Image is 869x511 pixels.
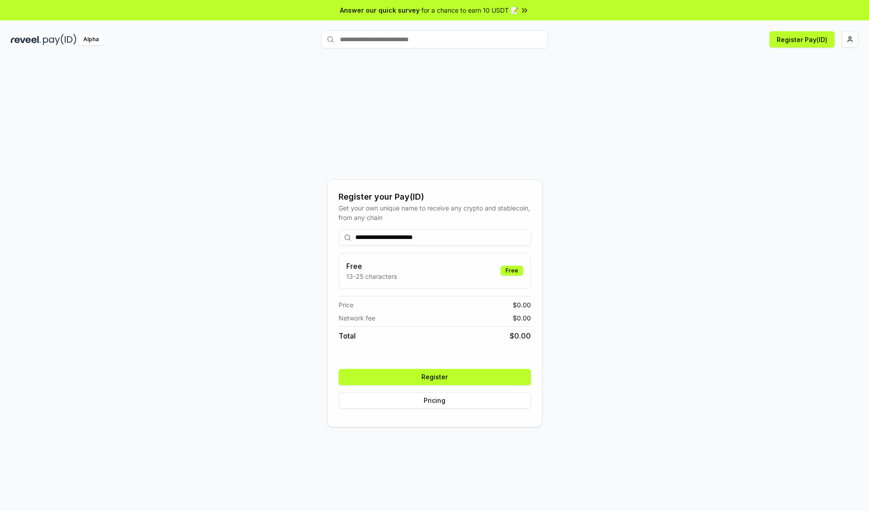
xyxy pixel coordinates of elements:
[769,31,835,48] button: Register Pay(ID)
[513,313,531,323] span: $ 0.00
[421,5,518,15] span: for a chance to earn 10 USDT 📝
[501,266,523,276] div: Free
[339,300,353,310] span: Price
[346,272,397,281] p: 13-25 characters
[78,34,104,45] div: Alpha
[340,5,420,15] span: Answer our quick survey
[339,191,531,203] div: Register your Pay(ID)
[339,330,356,341] span: Total
[346,261,397,272] h3: Free
[510,330,531,341] span: $ 0.00
[339,369,531,385] button: Register
[513,300,531,310] span: $ 0.00
[11,34,41,45] img: reveel_dark
[339,392,531,409] button: Pricing
[339,313,375,323] span: Network fee
[339,203,531,222] div: Get your own unique name to receive any crypto and stablecoin, from any chain
[43,34,76,45] img: pay_id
